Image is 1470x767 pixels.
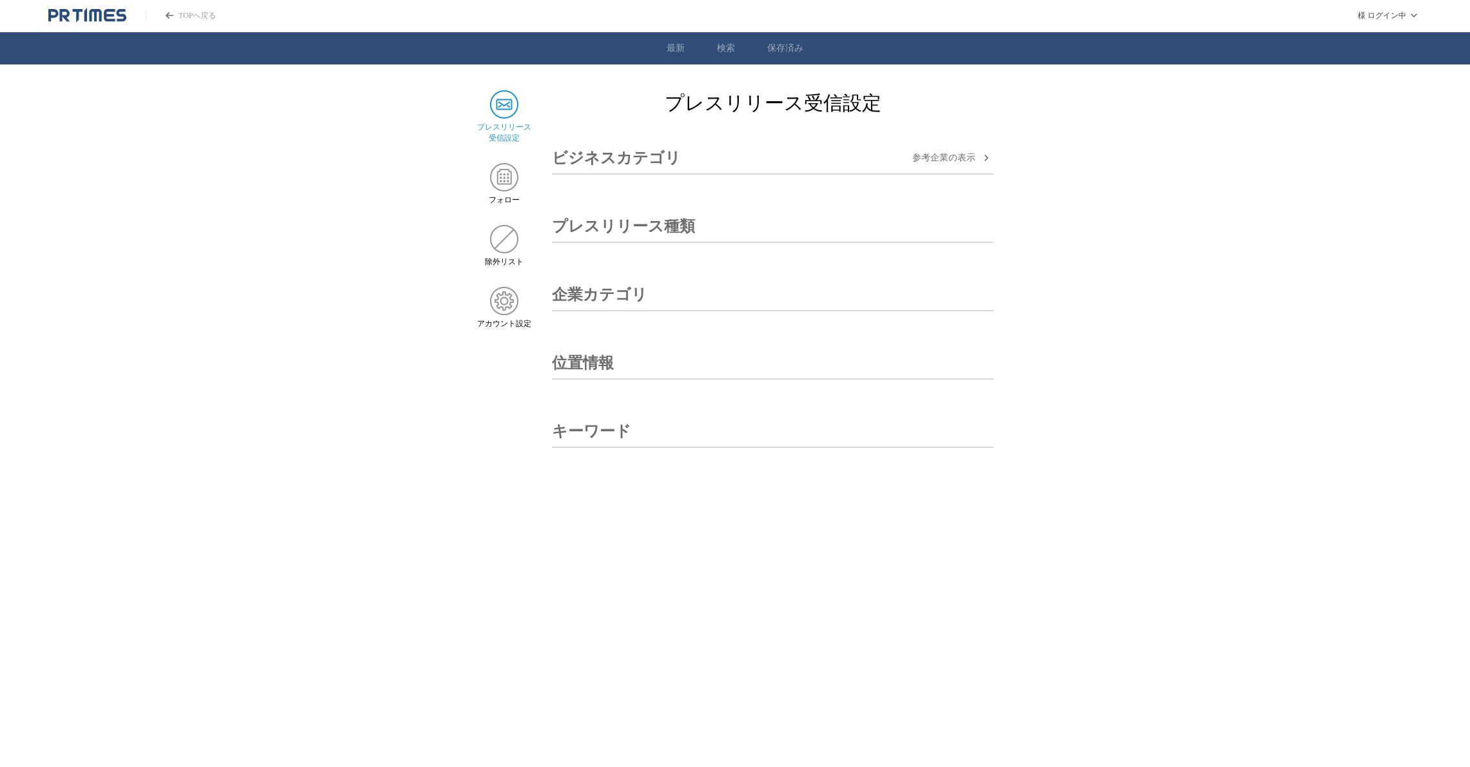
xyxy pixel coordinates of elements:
span: プレスリリース 受信設定 [477,122,531,144]
span: フォロー [489,195,520,206]
span: 参考企業の 表示 [912,152,975,164]
a: フォローフォロー [476,163,531,206]
button: 参考企業の表示 [912,150,994,166]
a: 保存済み [767,43,803,54]
a: 検索 [717,43,735,54]
a: 除外リスト除外リスト [476,225,531,267]
h3: プレスリリース種類 [552,211,695,242]
img: フォロー [490,163,518,191]
span: アカウント設定 [477,318,531,329]
a: 最新 [667,43,685,54]
a: PR TIMESのトップページはこちら [48,8,126,23]
h3: キーワード [552,416,631,447]
img: プレスリリース 受信設定 [490,90,518,119]
h3: 企業カテゴリ [552,279,647,310]
a: プレスリリース 受信設定プレスリリース 受信設定 [476,90,531,144]
h3: 位置情報 [552,347,614,378]
span: 除外リスト [485,257,524,267]
img: 除外リスト [490,225,518,253]
h2: プレスリリース受信設定 [552,90,994,117]
a: PR TIMESのトップページはこちら [146,10,216,21]
h3: ビジネスカテゴリ [552,142,681,173]
a: アカウント設定アカウント設定 [476,287,531,329]
img: アカウント設定 [490,287,518,315]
